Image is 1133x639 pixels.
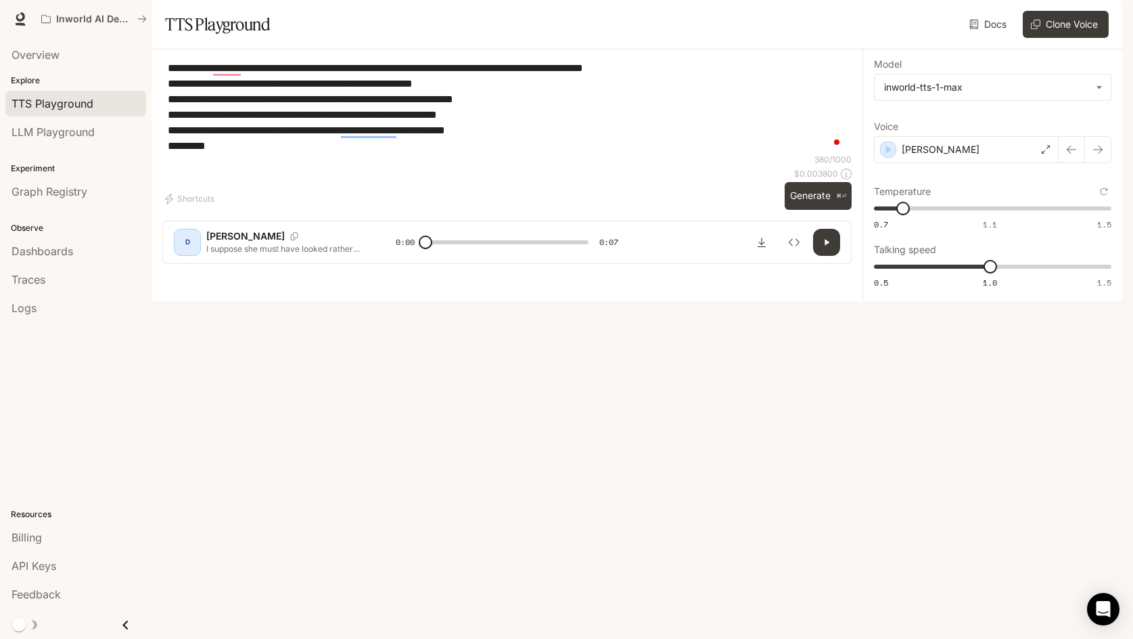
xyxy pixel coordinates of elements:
[874,219,888,230] span: 0.7
[874,245,936,255] p: Talking speed
[836,192,846,200] p: ⌘⏎
[983,219,997,230] span: 1.1
[875,74,1111,100] div: inworld-tts-1-max
[168,60,846,154] textarea: To enrich screen reader interactions, please activate Accessibility in Grammarly extension settings
[884,81,1089,94] div: inworld-tts-1-max
[177,232,198,253] div: D
[967,11,1012,38] a: Docs
[396,236,415,249] span: 0:00
[1087,593,1119,625] div: Open Intercom Messenger
[1097,219,1111,230] span: 1.5
[1096,184,1111,199] button: Reset to default
[162,188,220,210] button: Shortcuts
[165,11,270,38] h1: TTS Playground
[814,154,852,165] p: 380 / 1000
[902,143,979,156] p: [PERSON_NAME]
[983,277,997,288] span: 1.0
[1097,277,1111,288] span: 1.5
[874,277,888,288] span: 0.5
[285,232,304,240] button: Copy Voice ID
[56,14,132,25] p: Inworld AI Demos
[206,229,285,243] p: [PERSON_NAME]
[785,182,852,210] button: Generate⌘⏎
[781,229,808,256] button: Inspect
[599,236,618,249] span: 0:07
[874,122,898,131] p: Voice
[874,187,931,196] p: Temperature
[748,229,775,256] button: Download audio
[35,5,153,32] button: All workspaces
[1023,11,1109,38] button: Clone Voice
[206,243,363,255] p: I suppose she must have looked rather delightful, for [PERSON_NAME] put her hand to her heart and...
[874,60,902,69] p: Model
